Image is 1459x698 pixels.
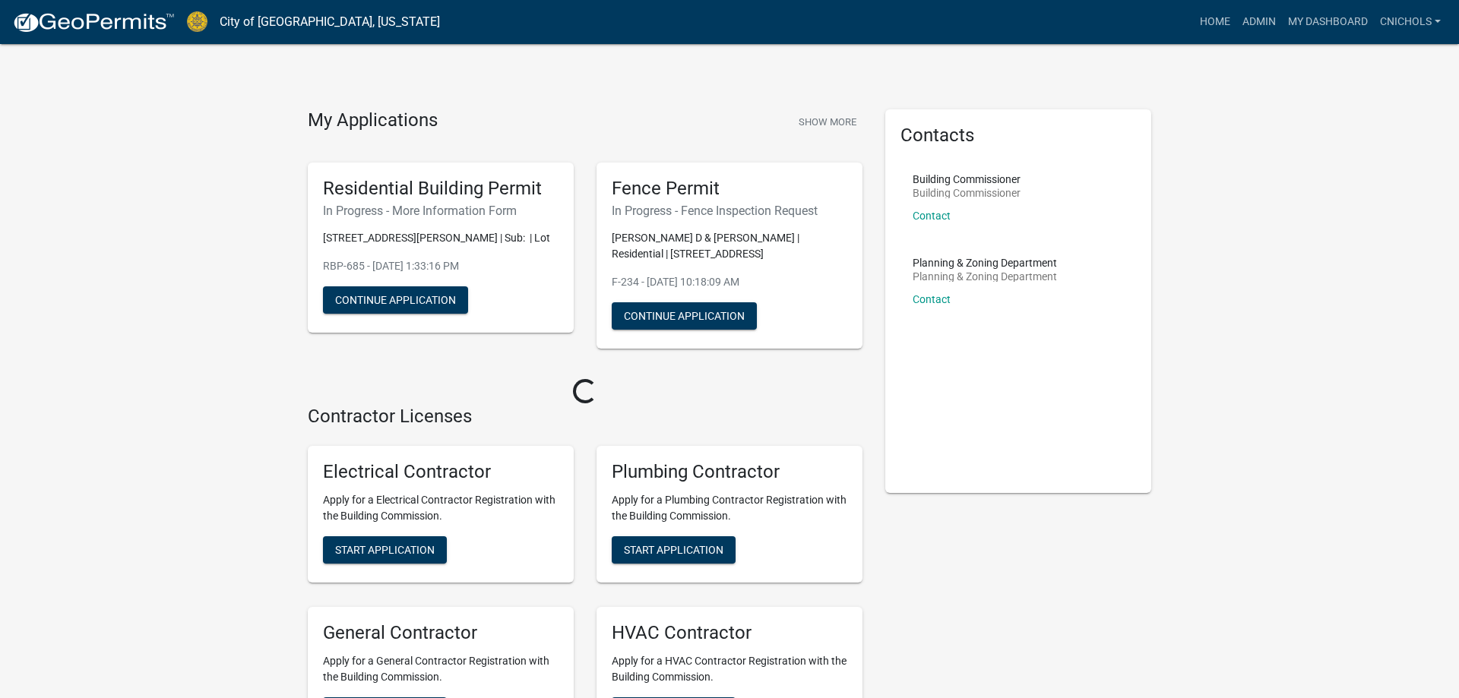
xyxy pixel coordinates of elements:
[308,109,438,132] h4: My Applications
[323,461,559,483] h5: Electrical Contractor
[624,544,723,556] span: Start Application
[187,11,207,32] img: City of Jeffersonville, Indiana
[913,188,1021,198] p: Building Commissioner
[323,492,559,524] p: Apply for a Electrical Contractor Registration with the Building Commission.
[323,622,559,644] h5: General Contractor
[900,125,1136,147] h5: Contacts
[308,406,862,428] h4: Contractor Licenses
[612,492,847,524] p: Apply for a Plumbing Contractor Registration with the Building Commission.
[1236,8,1282,36] a: Admin
[323,204,559,218] h6: In Progress - More Information Form
[612,178,847,200] h5: Fence Permit
[612,536,736,564] button: Start Application
[612,230,847,262] p: [PERSON_NAME] D & [PERSON_NAME] | Residential | [STREET_ADDRESS]
[612,302,757,330] button: Continue Application
[612,653,847,685] p: Apply for a HVAC Contractor Registration with the Building Commission.
[913,257,1057,268] p: Planning & Zoning Department
[220,9,440,35] a: City of [GEOGRAPHIC_DATA], [US_STATE]
[913,293,951,305] a: Contact
[913,271,1057,282] p: Planning & Zoning Department
[335,544,435,556] span: Start Application
[612,461,847,483] h5: Plumbing Contractor
[323,286,468,314] button: Continue Application
[1282,8,1374,36] a: My Dashboard
[612,204,847,218] h6: In Progress - Fence Inspection Request
[913,210,951,222] a: Contact
[612,274,847,290] p: F-234 - [DATE] 10:18:09 AM
[793,109,862,134] button: Show More
[1374,8,1447,36] a: cnichols
[323,536,447,564] button: Start Application
[612,622,847,644] h5: HVAC Contractor
[323,258,559,274] p: RBP-685 - [DATE] 1:33:16 PM
[323,653,559,685] p: Apply for a General Contractor Registration with the Building Commission.
[1194,8,1236,36] a: Home
[913,174,1021,185] p: Building Commissioner
[323,230,559,246] p: [STREET_ADDRESS][PERSON_NAME] | Sub: | Lot
[323,178,559,200] h5: Residential Building Permit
